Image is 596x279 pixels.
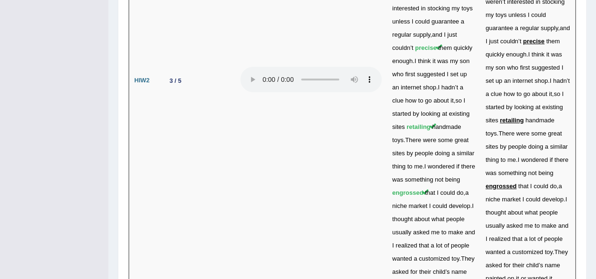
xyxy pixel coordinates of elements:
[392,163,405,170] span: thing
[405,97,416,104] span: how
[531,130,546,137] span: some
[508,143,526,150] span: people
[166,76,185,86] div: 3 / 5
[549,90,552,97] span: it
[464,97,465,104] span: I
[408,202,427,209] span: market
[539,209,558,216] span: people
[485,130,497,137] span: toys
[457,150,474,157] span: similar
[392,5,419,12] span: interested
[423,136,436,143] span: were
[415,150,433,157] span: people
[545,248,552,255] span: toy
[392,123,405,130] span: sites
[551,51,562,58] span: was
[495,77,502,84] span: up
[447,31,457,38] span: just
[540,262,543,269] span: s
[516,90,522,97] span: to
[558,183,562,190] span: a
[421,5,425,12] span: in
[550,183,556,190] span: do
[485,156,498,163] span: thing
[531,11,546,18] span: could
[546,51,549,58] span: it
[531,64,560,71] span: suggested
[431,229,440,236] span: me
[518,183,529,190] span: that
[528,51,530,58] span: I
[455,97,462,104] span: so
[413,31,430,38] span: supply
[537,235,542,242] span: of
[414,163,423,170] span: me
[392,229,411,236] span: usually
[392,110,411,117] span: started
[456,163,459,170] span: if
[440,189,455,196] span: could
[454,44,473,51] span: quickly
[514,104,533,111] span: looking
[541,24,558,32] span: supply
[419,268,431,275] span: their
[428,163,455,170] span: wondered
[538,169,553,176] span: being
[485,143,498,150] span: sites
[437,189,439,196] span: I
[448,229,463,236] span: make
[560,24,570,32] span: and
[392,176,403,183] span: was
[542,104,563,111] span: existing
[407,123,431,130] span: retailing
[553,77,567,84] span: hadn
[392,189,423,196] span: engrossed
[498,169,526,176] span: something
[523,38,545,45] span: precise
[419,242,429,249] span: that
[568,77,570,84] span: t
[549,156,553,163] span: if
[435,176,443,183] span: not
[558,222,568,229] span: and
[425,189,435,196] span: that
[431,242,434,249] span: a
[544,235,563,242] span: people
[489,235,511,242] span: realized
[520,24,539,32] span: regular
[508,11,526,18] span: unless
[507,156,516,163] span: me
[520,38,522,45] span: t
[529,235,536,242] span: lot
[421,110,440,117] span: looking
[516,130,529,137] span: were
[500,156,506,163] span: to
[427,5,450,12] span: stocking
[455,136,469,143] span: great
[485,183,516,190] span: engrossed
[412,44,414,51] span: t
[535,77,548,84] span: shop
[423,84,436,91] span: shop
[412,18,414,25] span: I
[485,169,496,176] span: was
[392,84,399,91] span: an
[407,150,413,157] span: by
[500,143,506,150] span: by
[506,51,526,58] span: enough
[392,136,403,143] span: toys
[526,196,540,203] span: could
[532,90,547,97] span: about
[485,11,493,18] span: my
[438,136,453,143] span: some
[433,97,449,104] span: about
[485,38,487,45] span: I
[392,31,411,38] span: regular
[449,110,469,117] span: existing
[410,268,417,275] span: for
[405,136,421,143] span: There
[485,64,493,71] span: my
[513,77,533,84] span: internet
[405,176,433,183] span: something
[485,90,489,97] span: a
